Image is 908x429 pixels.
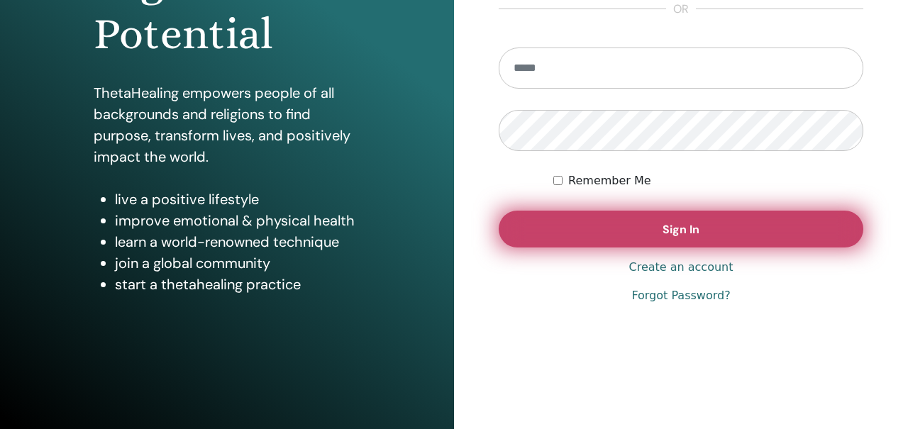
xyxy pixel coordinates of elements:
li: improve emotional & physical health [115,210,361,231]
a: Forgot Password? [631,287,730,304]
li: learn a world-renowned technique [115,231,361,252]
div: Keep me authenticated indefinitely or until I manually logout [553,172,863,189]
span: Sign In [663,222,699,237]
label: Remember Me [568,172,651,189]
li: start a thetahealing practice [115,274,361,295]
span: or [666,1,696,18]
button: Sign In [499,211,863,247]
a: Create an account [629,259,733,276]
li: live a positive lifestyle [115,189,361,210]
li: join a global community [115,252,361,274]
p: ThetaHealing empowers people of all backgrounds and religions to find purpose, transform lives, a... [94,82,361,167]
